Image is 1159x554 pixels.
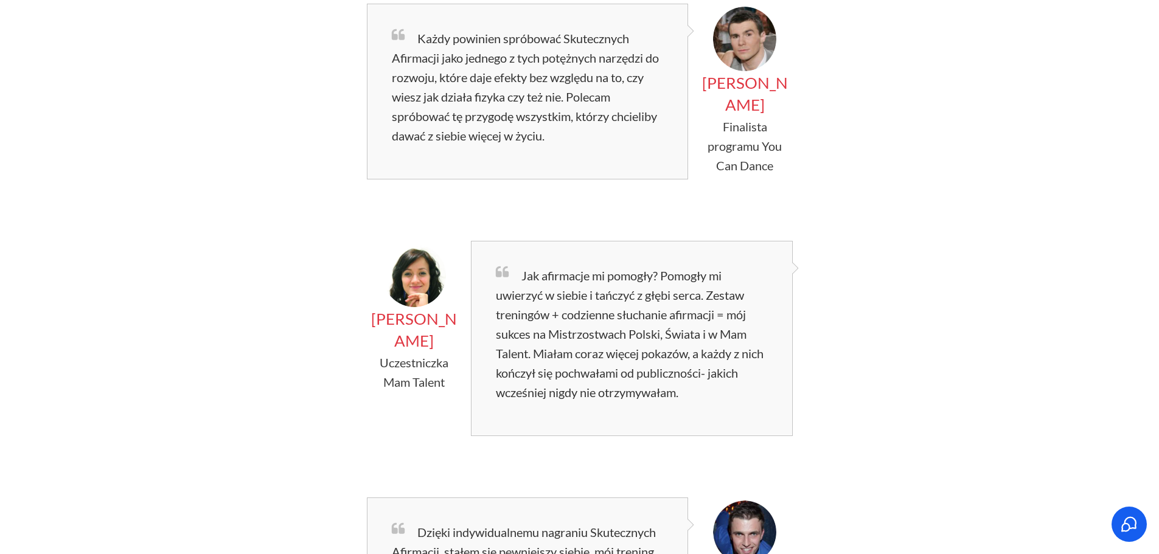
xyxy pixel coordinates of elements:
p: Jak afirmacje mi pomogły? Pomogły mi uwierzyć w siebie i tańczyć z głębi serca. Zestaw treningów ... [496,266,767,402]
p: Uczestniczka Mam Talent [367,353,462,392]
p: Finalista programu You Can Dance [698,117,792,175]
p: Każdy powinien spróbować Skutecznych Afirmacji jako jednego z tych potężnych narzędzi do rozwoju,... [392,29,663,145]
img: sylwia-round [383,244,446,307]
p: [PERSON_NAME] [367,308,462,351]
p: [PERSON_NAME] [698,72,792,116]
img: piotr_galczyk [713,7,776,72]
